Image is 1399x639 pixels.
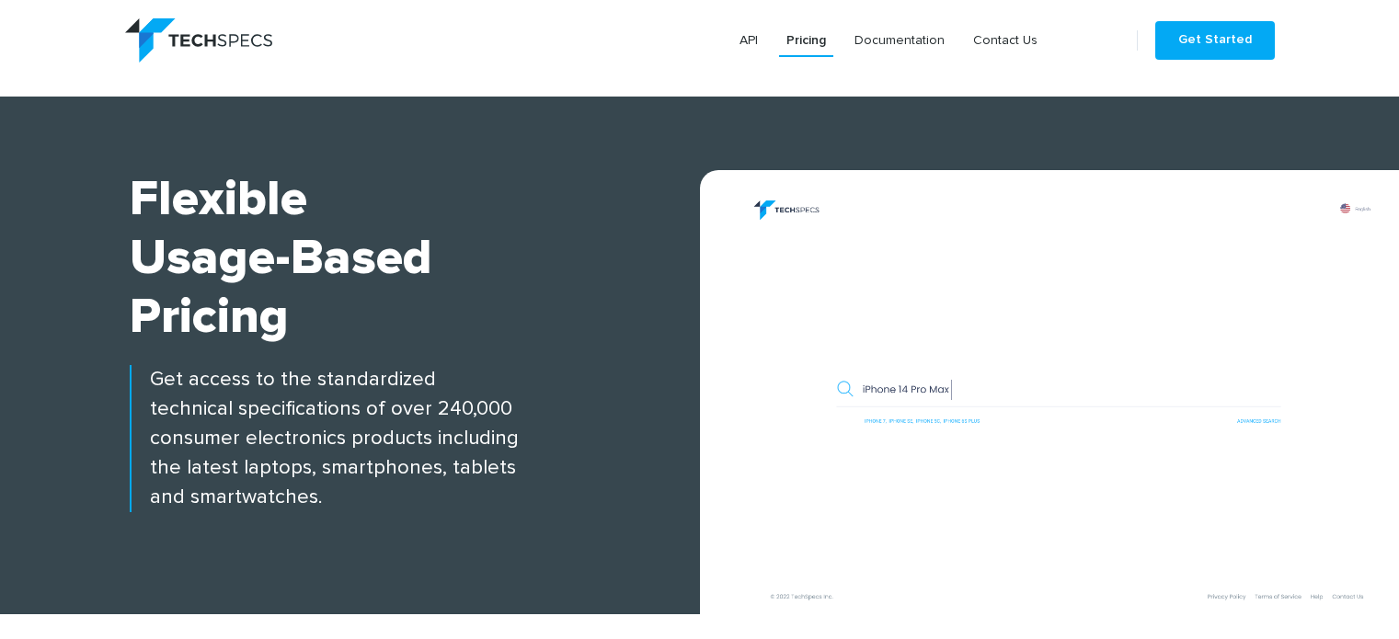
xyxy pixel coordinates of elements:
[779,24,833,57] a: Pricing
[130,170,700,347] h1: Flexible Usage-based Pricing
[847,24,952,57] a: Documentation
[966,24,1045,57] a: Contact Us
[130,365,700,512] p: Get access to the standardized technical specifications of over 240,000 consumer electronics prod...
[732,24,765,57] a: API
[1155,21,1275,60] a: Get Started
[125,18,272,63] img: logo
